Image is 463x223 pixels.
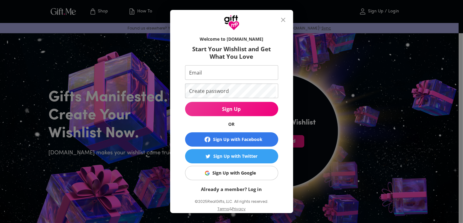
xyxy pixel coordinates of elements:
p: & [229,206,232,217]
button: Sign Up with TwitterSign Up with Twitter [185,149,278,163]
a: Terms [217,206,229,212]
div: Sign Up with Twitter [213,153,257,160]
h6: OR [185,121,278,127]
button: Sign Up [185,102,278,116]
button: Sign Up with Facebook [185,132,278,147]
img: Sign Up with Twitter [206,154,210,159]
button: close [276,12,291,27]
a: Already a member? Log in [201,186,262,192]
img: GiftMe Logo [224,15,239,30]
div: Sign Up with Google [213,170,256,176]
div: Sign Up with Facebook [213,136,262,143]
span: Sign Up [185,106,278,112]
a: Privacy [232,206,246,212]
h6: Start Your Wishlist and Get What You Love [185,45,278,60]
img: Sign Up with Google [205,171,210,175]
h6: Welcome to [DOMAIN_NAME] [185,36,278,42]
p: © 2025 RealGifts, LLC. All rights reserved. [185,198,278,206]
button: Sign Up with GoogleSign Up with Google [185,166,278,180]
